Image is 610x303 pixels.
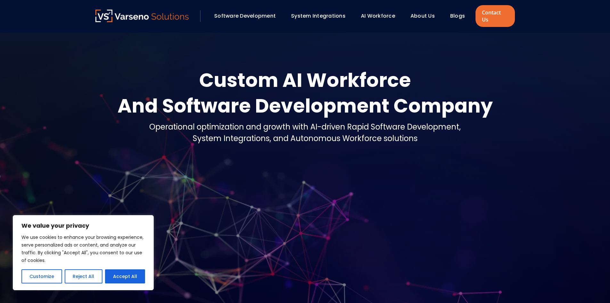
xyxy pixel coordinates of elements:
[447,11,474,21] div: Blogs
[450,12,465,20] a: Blogs
[288,11,354,21] div: System Integrations
[105,269,145,283] button: Accept All
[21,222,145,230] p: We value your privacy
[358,11,404,21] div: AI Workforce
[149,121,461,133] div: Operational optimization and growth with AI-driven Rapid Software Development,
[476,5,515,27] a: Contact Us
[21,233,145,264] p: We use cookies to enhance your browsing experience, serve personalized ads or content, and analyz...
[214,12,276,20] a: Software Development
[211,11,285,21] div: Software Development
[21,269,62,283] button: Customize
[411,12,435,20] a: About Us
[95,10,189,22] img: Varseno Solutions – Product Engineering & IT Services
[118,67,493,93] div: Custom AI Workforce
[291,12,346,20] a: System Integrations
[407,11,444,21] div: About Us
[149,133,461,144] div: System Integrations, and Autonomous Workforce solutions
[361,12,395,20] a: AI Workforce
[65,269,102,283] button: Reject All
[118,93,493,119] div: And Software Development Company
